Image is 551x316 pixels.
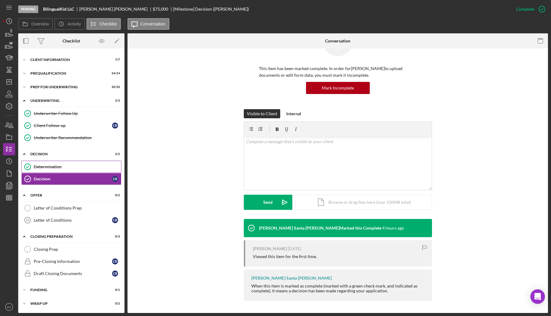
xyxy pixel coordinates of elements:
div: Decision [30,152,105,156]
div: Pre-Closing Information [34,259,112,264]
button: Checklist [87,18,121,30]
a: Letter of Conditions Prep [21,202,121,214]
button: Conversation [128,18,170,30]
div: 0 / 1 [109,288,120,292]
div: Complete [516,3,534,15]
div: Conversation [325,39,350,43]
a: Client Follow-upCR [21,119,121,132]
a: Pre-Closing InformationCR [21,255,121,267]
div: Open Intercom Messenger [530,289,545,304]
div: Wrap Up [30,302,105,305]
div: Letter of Conditions [34,218,112,223]
div: 10 / 10 [109,85,120,89]
div: Checklist [63,39,80,43]
button: Activity [54,18,85,30]
div: Send [263,195,273,210]
div: Client Information [30,58,105,62]
div: [PERSON_NAME] Santa [PERSON_NAME] Marked this Complete [259,226,381,230]
a: Determination [21,161,121,173]
text: BO [7,305,11,309]
div: 0 / 3 [109,235,120,238]
div: Offer [30,193,105,197]
button: Visible to Client [244,109,280,118]
div: [Milestone] Decision ([PERSON_NAME]) [173,7,249,12]
div: Funding [30,288,105,292]
div: 7 / 7 [109,58,120,62]
div: 0 / 2 [109,193,120,197]
time: 2025-08-15 16:35 [288,246,301,251]
label: Conversation [141,22,166,26]
div: Decision [34,176,112,181]
div: 2 / 2 [109,152,120,156]
label: Activity [67,22,81,26]
b: BilingualKid LLC [43,7,74,12]
button: Overview [18,18,53,30]
div: Determination [34,164,121,169]
div: Pending [18,5,38,13]
div: Internal [286,109,301,118]
time: 2025-10-07 14:13 [382,226,404,230]
div: [PERSON_NAME] [253,246,287,251]
div: Viewed this item for the first time. [253,254,317,259]
div: Prequalification [30,72,105,75]
button: Complete [510,3,548,15]
div: C R [112,258,118,264]
a: Closing Prep [21,243,121,255]
button: Internal [283,109,304,118]
label: Overview [31,22,49,26]
button: Mark Incomplete [306,82,370,94]
span: $75,000 [153,6,168,12]
div: Draft Closing Documents [34,271,112,276]
a: 25Letter of ConditionsCR [21,214,121,226]
a: Underwriter Recommendation [21,132,121,144]
div: C R [112,271,118,277]
div: Client Follow-up [34,123,112,128]
p: This item has been marked complete. In order for [PERSON_NAME] to upload documents or edit form d... [259,65,417,79]
a: Draft Closing DocumentsCR [21,267,121,280]
div: Visible to Client [247,109,277,118]
div: Closing Prep [34,247,121,252]
div: Prep for Underwriting [30,85,105,89]
div: Mark Incomplete [322,82,354,94]
div: Letter of Conditions Prep [34,206,121,210]
button: Send [244,195,292,210]
div: [PERSON_NAME] Santa [PERSON_NAME] [251,276,332,281]
div: 14 / 14 [109,72,120,75]
label: Checklist [100,22,117,26]
div: C R [112,217,118,223]
div: 0 / 2 [109,302,120,305]
div: Underwriter Recommendation [34,135,121,140]
div: When this item is marked as complete (marked with a green check mark, and indicated as complete),... [251,284,426,293]
button: BO [3,301,15,313]
div: [PERSON_NAME] [PERSON_NAME] [79,7,153,12]
tspan: 25 [26,218,29,222]
div: C R [112,176,118,182]
a: DecisionCR [21,173,121,185]
a: Underwriter Follow Up [21,107,121,119]
div: Closing Preparation [30,235,105,238]
div: C R [112,123,118,129]
div: Underwriting [30,99,105,103]
div: Underwriter Follow Up [34,111,121,116]
div: 3 / 3 [109,99,120,103]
